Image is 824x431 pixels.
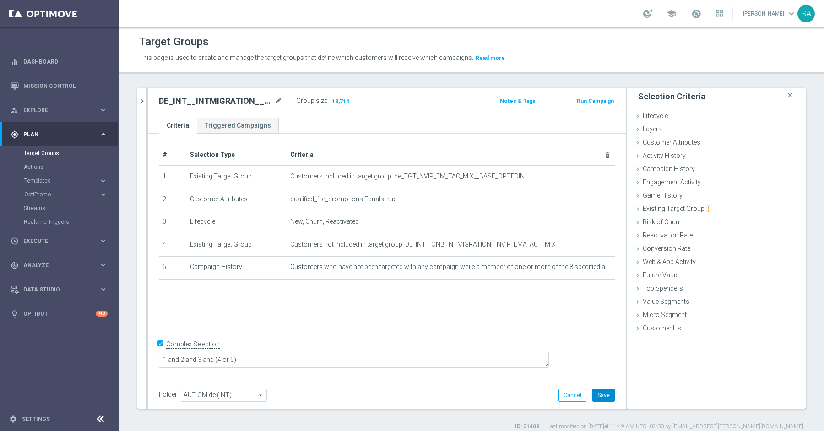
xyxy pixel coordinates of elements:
td: 3 [159,211,186,234]
label: : [327,97,329,105]
span: Risk of Churn [643,218,682,226]
label: Group size [296,97,327,105]
a: Criteria [159,118,197,134]
span: This page is used to create and manage the target groups that define which customers will receive... [139,54,473,61]
div: Templates [24,174,118,188]
div: +10 [96,311,108,317]
button: track_changes Analyze keyboard_arrow_right [10,262,108,269]
div: Templates [24,178,99,183]
span: Data Studio [23,287,99,292]
button: equalizer Dashboard [10,58,108,65]
span: Plan [23,132,99,137]
span: Value Segments [643,298,689,305]
span: Conversion Rate [643,245,690,252]
a: Triggered Campaigns [197,118,279,134]
td: Lifecycle [186,211,287,234]
i: keyboard_arrow_right [99,106,108,114]
span: Templates [24,178,90,183]
button: Run Campaign [576,96,615,106]
button: OptiPromo keyboard_arrow_right [24,191,108,198]
span: Web & App Activity [643,258,696,265]
td: 4 [159,234,186,257]
span: Customers who have not been targeted with any campaign while a member of one or more of the 8 spe... [290,263,611,271]
td: 2 [159,189,186,211]
div: Optibot [11,302,108,326]
span: Customer List [643,324,683,332]
a: Target Groups [24,150,95,157]
span: Customers not included in target group: DE_INT__ONB_INTMIGRATION__NVIP_EMA_AUT_MIX [290,241,556,248]
label: Last modified on [DATE] at 11:49 AM UTC+02:00 by [EMAIL_ADDRESS][PERSON_NAME][DOMAIN_NAME] [548,423,803,431]
span: 18,714 [331,98,350,107]
div: OptiPromo [24,192,99,197]
label: Folder [159,391,177,399]
button: Cancel [558,389,586,402]
button: Read more [475,53,506,63]
span: Engagement Activity [643,178,701,186]
i: equalizer [11,58,19,66]
h3: Selection Criteria [638,91,705,102]
button: chevron_right [137,88,146,115]
a: Optibot [23,302,96,326]
td: Customer Attributes [186,189,287,211]
button: Save [592,389,615,402]
span: Campaign History [643,165,695,172]
td: 5 [159,257,186,280]
div: Dashboard [11,49,108,74]
span: Execute [23,238,99,244]
i: keyboard_arrow_right [99,285,108,294]
a: Streams [24,205,95,212]
div: Analyze [11,261,99,269]
i: keyboard_arrow_right [99,261,108,269]
span: Layers [643,125,662,133]
button: play_circle_outline Execute keyboard_arrow_right [10,237,108,245]
i: keyboard_arrow_right [99,130,108,139]
span: Customers included in target group: de_TGT_NVIP_EM_TAC_MIX__BASE_OPTEDIN [290,172,525,180]
i: gps_fixed [11,130,19,139]
a: [PERSON_NAME]keyboard_arrow_down [742,7,797,21]
td: Existing Target Group [186,234,287,257]
span: OptiPromo [24,192,90,197]
h1: Target Groups [139,35,209,48]
i: keyboard_arrow_right [99,190,108,199]
label: ID: 31409 [515,423,539,431]
span: Micro Segment [643,311,687,318]
label: Complex Selection [166,340,220,349]
i: chevron_right [138,97,146,106]
button: Templates keyboard_arrow_right [24,177,108,184]
a: Actions [24,163,95,171]
span: New, Churn, Reactivated [290,218,359,226]
i: mode_edit [274,96,282,107]
span: Explore [23,108,99,113]
div: Realtime Triggers [24,215,118,229]
i: close [786,89,795,102]
th: Selection Type [186,145,287,166]
div: lightbulb Optibot +10 [10,310,108,318]
div: SA [797,5,815,22]
span: Top Spenders [643,285,683,292]
i: settings [9,415,17,423]
th: # [159,145,186,166]
i: delete_forever [604,151,611,159]
div: Mission Control [11,74,108,98]
i: lightbulb [11,310,19,318]
div: Target Groups [24,146,118,160]
span: Criteria [290,151,314,158]
a: Realtime Triggers [24,218,95,226]
button: Notes & Tags [499,96,537,106]
button: gps_fixed Plan keyboard_arrow_right [10,131,108,138]
i: keyboard_arrow_right [99,177,108,185]
span: qualified_for_promotions Equals true [290,195,396,203]
div: Data Studio [11,286,99,294]
i: keyboard_arrow_right [99,237,108,245]
div: Explore [11,106,99,114]
div: Actions [24,160,118,174]
span: Reactivation Rate [643,232,693,239]
span: Customer Attributes [643,139,700,146]
button: Mission Control [10,82,108,90]
span: Existing Target Group [643,205,711,212]
a: Settings [22,416,50,422]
